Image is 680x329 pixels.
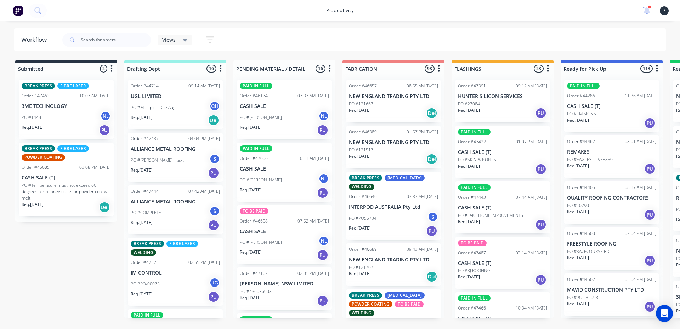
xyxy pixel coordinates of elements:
[209,101,220,111] div: CH
[131,209,161,216] p: PO #COMPLETE
[22,145,55,152] div: BREAK PRESS
[346,243,441,286] div: Order #4668909:43 AM [DATE]NEW ENGLAND TRADING PTY LTDPO #121707Req.[DATE]Del
[131,312,163,318] div: PAID IN FULL
[346,126,441,168] div: Order #4638901:57 PM [DATE]NEW ENGLAND TRADING PTY LTDPO #121517Req.[DATE]Del
[237,267,332,310] div: Order #4716202:31 PM [DATE][PERSON_NAME] NSW LIMITEDPO #436036908Req.[DATE]PU
[131,135,159,142] div: Order #47437
[209,277,220,288] div: JC
[240,114,282,121] p: PO #[PERSON_NAME]
[131,167,153,173] p: Req. [DATE]
[349,310,374,316] div: WELDING
[455,181,550,233] div: PAID IN FULLOrder #4744307:44 AM [DATE]CASH SALE (T)PO #LAKE HOME IMPROVEMENTSReq.[DATE]PU
[297,93,329,99] div: 07:37 AM [DATE]
[407,129,438,135] div: 01:57 PM [DATE]
[567,117,589,123] p: Req. [DATE]
[458,219,480,225] p: Req. [DATE]
[455,237,550,289] div: TO BE PAIDOrder #4748703:14 PM [DATE]CASH SALE (T)PO #RJ ROOFINGReq.[DATE]PU
[237,205,332,264] div: TO BE PAIDOrder #4660807:52 AM [DATE]CASH SALEPO #[PERSON_NAME]NLReq.[DATE]PU
[567,255,589,261] p: Req. [DATE]
[349,257,438,263] p: NEW ENGLAND TRADING PTY LTD
[427,212,438,222] div: S
[131,83,159,89] div: Order #44714
[318,236,329,246] div: NL
[240,93,268,99] div: Order #46174
[57,145,89,152] div: FIBRE LASER
[535,108,546,119] div: PU
[458,205,547,211] p: CASH SALE (T)
[458,305,486,311] div: Order #47466
[128,185,223,235] div: Order #4744407:42 AM [DATE]ALLIANCE METAL ROOFINGPO #COMPLETESReq.[DATE]PU
[81,33,151,47] input: Search for orders...
[426,108,437,119] div: Del
[240,166,329,172] p: CASH SALE
[349,83,377,89] div: Order #46657
[317,249,328,261] div: PU
[240,187,262,193] p: Req. [DATE]
[458,250,486,256] div: Order #47487
[349,264,373,271] p: PO #121707
[567,202,589,209] p: PO #10290
[458,83,486,89] div: Order #47391
[625,276,656,283] div: 03:04 PM [DATE]
[22,124,44,131] p: Req. [DATE]
[22,164,50,171] div: Order #45685
[240,145,272,152] div: PAID IN FULL
[644,301,656,312] div: PU
[458,267,491,274] p: PO #RJ ROOFING
[567,287,656,293] p: MAVID CONSTRUCTION PTY LTD
[57,83,89,89] div: FIBRE LASER
[19,80,114,139] div: BREAK PRESSFIBRE LASEROrder #4746310:07 AM [DATE]3ME TECHNOLOGYPO #1448NLReq.[DATE]PU
[564,273,659,316] div: Order #4456203:04 PM [DATE]MAVID CONSTRUCTION PTY LTDPO #PO 232093Req.[DATE]PU
[188,188,220,195] div: 07:42 AM [DATE]
[567,103,656,109] p: CASH SALE (T)
[99,202,110,213] div: Del
[349,225,371,231] p: Req. [DATE]
[131,291,153,297] p: Req. [DATE]
[131,270,220,276] p: IM CONTROL
[188,135,220,142] div: 04:04 PM [DATE]
[131,188,159,195] div: Order #47444
[188,259,220,266] div: 02:55 PM [DATE]
[13,5,23,16] img: Factory
[323,5,357,16] div: productivity
[644,255,656,266] div: PU
[131,259,159,266] div: Order #47325
[458,212,523,219] p: PO #LAKE HOME IMPROVEMENTS
[567,163,589,169] p: Req. [DATE]
[346,80,441,122] div: Order #4665708:55 AM [DATE]NEW ENGLAND TRADING PTY LTDPO #121663Req.[DATE]Del
[458,295,491,301] div: PAID IN FULL
[240,208,268,214] div: TO BE PAID
[22,93,50,99] div: Order #47463
[567,195,656,201] p: QUALITY ROOFING CONTRACTORS
[567,156,613,163] p: PO #EAGLES - 2958850
[426,225,437,237] div: PU
[209,154,220,164] div: S
[188,83,220,89] div: 09:14 AM [DATE]
[240,124,262,131] p: Req. [DATE]
[567,248,609,255] p: PO #RACECOURSE RD
[458,93,547,99] p: HUNTER SILICON SERVICES
[395,301,424,307] div: TO BE PAID
[349,204,438,210] p: INTERPOD AUSTRALIA Pty Ltd
[349,107,371,114] p: Req. [DATE]
[458,163,480,169] p: Req. [DATE]
[407,194,438,200] div: 07:37 AM [DATE]
[208,291,219,302] div: PU
[458,101,480,107] p: PO #23084
[318,111,329,121] div: NL
[564,80,659,132] div: PAID IN FULLOrder #4428611:36 AM [DATE]CASH SALE (T)PO #EM SIGNSReq.[DATE]PU
[567,209,589,215] p: Req. [DATE]
[240,229,329,235] p: CASH SALE
[516,139,547,145] div: 01:07 PM [DATE]
[458,107,480,114] p: Req. [DATE]
[516,305,547,311] div: 10:34 AM [DATE]
[535,163,546,175] div: PU
[567,149,656,155] p: REMAKES
[297,155,329,162] div: 10:13 AM [DATE]
[564,135,659,178] div: Order #4446208:01 AM [DATE]REMAKESPO #EAGLES - 2958850Req.[DATE]PU
[22,154,65,161] div: POWDER COATING
[349,292,382,299] div: BREAK PRESS
[240,270,268,277] div: Order #47162
[237,143,332,202] div: PAID IN FULLOrder #4700610:13 AM [DATE]CASH SALEPO #[PERSON_NAME]NLReq.[DATE]PU
[349,194,377,200] div: Order #46649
